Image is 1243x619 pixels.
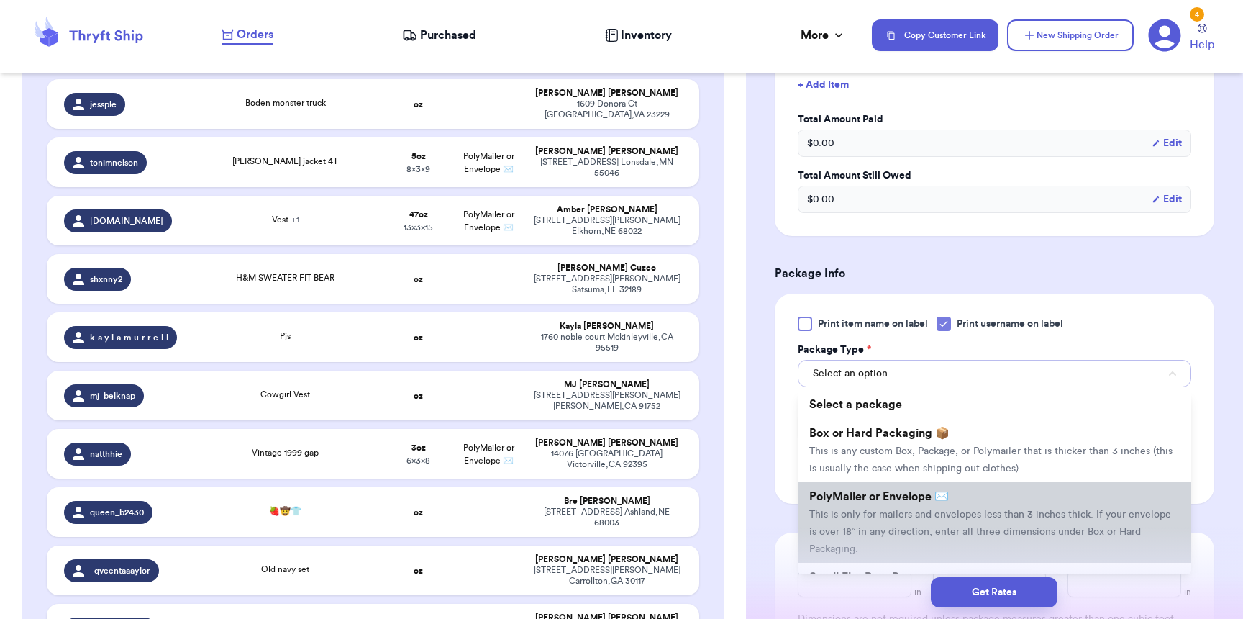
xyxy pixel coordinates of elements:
strong: oz [414,566,423,575]
strong: oz [414,333,423,342]
a: Inventory [605,27,672,44]
div: [PERSON_NAME] Cuzco [532,263,682,274]
label: Total Amount Paid [798,112,1191,127]
strong: 3 oz [411,443,426,452]
span: Purchased [420,27,476,44]
div: Bre [PERSON_NAME] [532,496,682,507]
span: 8 x 3 x 9 [406,165,430,173]
span: This is any custom Box, Package, or Polymailer that is thicker than 3 inches (this is usually the... [809,446,1173,474]
span: jessple [90,99,117,110]
span: queen_b2430 [90,507,144,518]
div: 1609 Donora Ct [GEOGRAPHIC_DATA] , VA 23229 [532,99,682,120]
span: Cowgirl Vest [260,390,310,399]
span: Pjs [280,332,291,340]
span: natthhie [90,448,122,460]
div: 14076 [GEOGRAPHIC_DATA] Victorville , CA 92395 [532,448,682,470]
div: [STREET_ADDRESS] Ashland , NE 68003 [532,507,682,528]
span: 🍓🤠👕 [269,507,301,515]
div: 4 [1190,7,1204,22]
span: Print username on label [957,317,1063,331]
div: [PERSON_NAME] [PERSON_NAME] [532,438,682,448]
span: 6 x 3 x 8 [406,456,430,465]
span: Orders [237,26,273,43]
span: shxnny2 [90,274,122,285]
span: Select a package [809,399,902,410]
strong: oz [414,508,423,517]
span: tonimnelson [90,157,138,168]
span: Vest [272,215,299,224]
span: k.a.y.l.a.m.u.r.r.e.l.l [90,332,168,343]
strong: oz [414,100,423,109]
div: More [801,27,846,44]
strong: 47 oz [409,210,428,219]
label: Total Amount Still Owed [798,168,1191,183]
a: 4 [1148,19,1181,52]
span: + 1 [291,215,299,224]
div: [STREET_ADDRESS][PERSON_NAME] [PERSON_NAME] , CA 91752 [532,390,682,412]
div: [STREET_ADDRESS][PERSON_NAME] Carrollton , GA 30117 [532,565,682,587]
h3: Package Info [775,265,1214,282]
span: Select an option [813,366,888,381]
span: 13 x 3 x 15 [404,223,433,232]
div: 1760 noble court Mckinleyville , CA 95519 [532,332,682,353]
div: Kayla [PERSON_NAME] [532,321,682,332]
button: Edit [1152,192,1182,207]
span: mj_belknap [90,390,135,402]
div: MJ [PERSON_NAME] [532,379,682,390]
span: Inventory [621,27,672,44]
button: Get Rates [931,577,1057,607]
a: Purchased [402,27,476,44]
span: [DOMAIN_NAME] [90,215,163,227]
span: Box or Hard Packaging 📦 [809,428,950,439]
span: [PERSON_NAME] jacket 4T [232,157,338,166]
strong: oz [414,392,423,400]
span: H&M SWEATER FIT BEAR [236,274,334,282]
button: New Shipping Order [1007,19,1134,51]
span: PolyMailer or Envelope ✉️ [809,491,949,502]
div: [STREET_ADDRESS][PERSON_NAME] Elkhorn , NE 68022 [532,215,682,237]
span: $ 0.00 [807,192,834,207]
button: Copy Customer Link [872,19,998,51]
span: Help [1190,36,1214,53]
a: Help [1190,24,1214,53]
span: PolyMailer or Envelope ✉️ [463,152,514,173]
span: Print item name on label [818,317,928,331]
span: Vintage 1999 gap [252,448,319,457]
span: $ 0.00 [807,136,834,150]
div: [PERSON_NAME] [PERSON_NAME] [532,554,682,565]
button: Select an option [798,360,1191,387]
div: [PERSON_NAME] [PERSON_NAME] [532,146,682,157]
strong: 5 oz [411,152,426,161]
strong: oz [414,275,423,284]
div: [PERSON_NAME] [PERSON_NAME] [532,88,682,99]
label: Package Type [798,343,871,357]
span: This is only for mailers and envelopes less than 3 inches thick. If your envelope is over 18” in ... [809,510,1171,554]
button: Edit [1152,136,1182,150]
span: Old navy set [261,565,309,574]
span: PolyMailer or Envelope ✉️ [463,443,514,465]
span: PolyMailer or Envelope ✉️ [463,210,514,232]
button: + Add Item [792,69,1197,101]
div: [STREET_ADDRESS] Lonsdale , MN 55046 [532,157,682,179]
div: [STREET_ADDRESS][PERSON_NAME] Satsuma , FL 32189 [532,274,682,295]
span: Boden monster truck [245,99,326,107]
span: _qveentaaaylor [90,565,150,577]
div: Amber [PERSON_NAME] [532,204,682,215]
a: Orders [222,26,273,45]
